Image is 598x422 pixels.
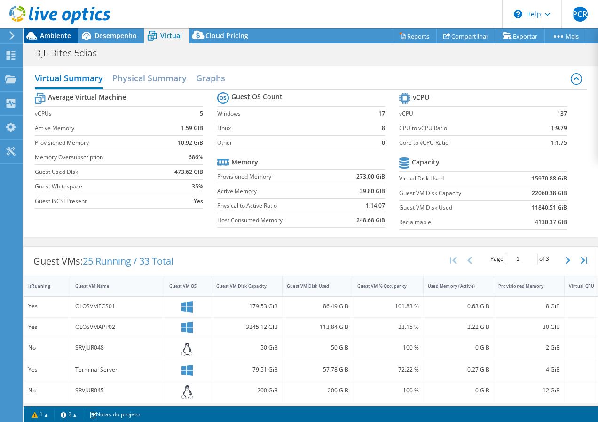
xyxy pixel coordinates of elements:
[24,247,183,276] div: Guest VMs:
[216,301,278,312] div: 179.53 GiB
[360,187,385,196] b: 39.80 GiB
[399,124,529,133] label: CPU to vCPU Ratio
[498,283,549,289] div: Provisioned Memory
[217,172,336,181] label: Provisioned Memory
[28,385,66,396] div: No
[287,365,348,375] div: 57.78 GiB
[498,385,560,396] div: 12 GiB
[75,385,160,396] div: SRVJUR045
[356,216,385,225] b: 248.68 GiB
[357,385,419,396] div: 100 %
[174,167,203,177] b: 473.62 GiB
[35,182,163,191] label: Guest Whitespace
[436,29,496,43] a: Compartilhar
[28,365,66,375] div: Yes
[498,322,560,332] div: 30 GiB
[399,218,509,227] label: Reclaimable
[412,157,440,167] b: Capacity
[216,283,267,289] div: Guest VM Disk Capacity
[532,174,567,183] b: 15970.88 GiB
[399,174,509,183] label: Virtual Disk Used
[428,365,489,375] div: 0.27 GiB
[557,109,567,118] b: 137
[357,343,419,353] div: 100 %
[490,253,549,265] span: Page of
[216,385,278,396] div: 200 GiB
[75,365,160,375] div: Terminal Server
[31,48,111,58] h1: BJL-Bites 5dias
[544,29,586,43] a: Mais
[382,124,385,133] b: 8
[28,283,55,289] div: IsRunning
[496,29,545,43] a: Exportar
[216,365,278,375] div: 79.51 GiB
[75,301,160,312] div: OLOSVMECS01
[28,301,66,312] div: Yes
[231,157,258,167] b: Memory
[35,153,163,162] label: Memory Oversubscription
[194,196,203,206] b: Yes
[35,109,163,118] label: vCPUs
[428,385,489,396] div: 0 GiB
[532,188,567,198] b: 22060.38 GiB
[217,216,336,225] label: Host Consumed Memory
[217,201,336,211] label: Physical to Active Ratio
[83,255,173,267] span: 25 Running / 33 Total
[48,93,126,102] b: Average Virtual Machine
[205,31,248,40] span: Cloud Pricing
[192,182,203,191] b: 35%
[498,343,560,353] div: 2 GiB
[287,322,348,332] div: 113.84 GiB
[35,69,103,89] h2: Virtual Summary
[54,408,83,420] a: 2
[413,93,429,102] b: vCPU
[399,138,529,148] label: Core to vCPU Ratio
[428,322,489,332] div: 2.22 GiB
[75,343,160,353] div: SRVJUR048
[514,10,522,18] svg: \n
[83,408,146,420] a: Notas do projeto
[75,283,149,289] div: Guest VM Name
[382,138,385,148] b: 0
[569,283,596,289] div: Virtual CPU
[189,153,203,162] b: 686%
[28,322,66,332] div: Yes
[287,385,348,396] div: 200 GiB
[532,203,567,212] b: 11840.51 GiB
[75,322,160,332] div: OLOSVMAPP02
[94,31,137,40] span: Desempenho
[287,301,348,312] div: 86.49 GiB
[216,343,278,353] div: 50 GiB
[287,283,337,289] div: Guest VM Disk Used
[399,203,509,212] label: Guest VM Disk Used
[196,69,225,87] h2: Graphs
[35,124,163,133] label: Active Memory
[35,138,163,148] label: Provisioned Memory
[217,138,370,148] label: Other
[217,187,336,196] label: Active Memory
[535,218,567,227] b: 4130.37 GiB
[357,365,419,375] div: 72.22 %
[169,283,196,289] div: Guest VM OS
[498,301,560,312] div: 8 GiB
[573,7,588,22] span: PCR
[35,167,163,177] label: Guest Used Disk
[428,301,489,312] div: 0.63 GiB
[160,31,182,40] span: Virtual
[287,343,348,353] div: 50 GiB
[231,92,283,102] b: Guest OS Count
[428,283,478,289] div: Used Memory (Active)
[551,138,567,148] b: 1:1.75
[399,109,529,118] label: vCPU
[551,124,567,133] b: 1:9.79
[200,109,203,118] b: 5
[40,31,71,40] span: Ambiente
[357,301,419,312] div: 101.83 %
[25,408,55,420] a: 1
[505,253,538,265] input: jump to page
[366,201,385,211] b: 1:14.07
[181,124,203,133] b: 1.59 GiB
[35,196,163,206] label: Guest iSCSI Present
[28,343,66,353] div: No
[428,343,489,353] div: 0 GiB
